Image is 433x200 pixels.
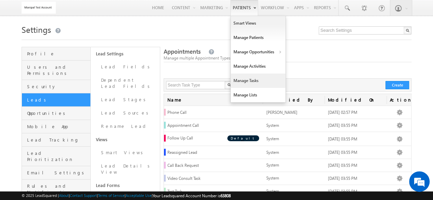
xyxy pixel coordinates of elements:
[266,162,279,168] span: System
[91,47,160,60] a: Lead Settings
[22,120,90,133] a: Mobile App
[98,193,125,198] a: Terms of Service
[231,59,285,74] a: Manage Activities
[91,120,160,133] a: Rename Lead
[167,135,241,141] span: Follow Up Call
[22,133,90,147] a: Lead Tracking
[9,63,125,148] textarea: Type your message and hit 'Enter'
[385,81,409,89] button: Create
[231,30,285,45] a: Manage Patients
[328,123,357,128] span: [DATE] 03:55 PM
[164,55,411,61] div: Manage multiple Appointment Types and configure their properties
[22,147,90,166] a: Lead Prioritization
[91,179,160,192] a: Lead Forms
[167,176,201,181] span: Video Consult Task
[266,175,279,181] span: System
[22,24,51,35] span: Settings
[227,135,259,141] span: Default
[266,123,279,128] span: System
[27,64,89,76] span: Users and Permissions
[167,123,199,128] span: Appointment Call
[91,133,160,146] a: Views
[167,110,187,115] span: Phone Call
[27,51,89,57] span: Profile
[36,36,115,45] div: Chat with us now
[27,137,89,143] span: Lead Tracking
[266,150,279,155] span: System
[231,45,285,59] a: Manage Opportunities
[167,163,199,168] span: Call Back Request
[231,16,285,30] a: Smart Views
[93,154,124,163] em: Start Chat
[27,110,89,116] span: Opportunities
[164,48,201,55] span: Appointments
[27,150,89,162] span: Lead Prioritization
[266,110,297,115] span: [PERSON_NAME]
[319,26,411,35] input: Search Settings
[91,159,160,179] a: Lead Details View
[126,193,152,198] a: Acceptable Use
[263,94,324,106] span: Modified By
[22,166,90,179] a: Email Settings
[167,189,182,194] span: Test Task
[227,83,231,86] img: Search
[22,179,90,199] a: Rules and Notifications
[153,193,231,198] span: Your Leadsquared Account Number is
[231,74,285,88] a: Manage Tasks
[59,193,69,198] a: About
[328,163,357,168] span: [DATE] 03:55 PM
[167,150,197,155] span: Reassigned Lead
[324,94,386,106] span: Modified On
[22,2,56,14] img: Custom Logo
[91,93,160,106] a: Lead Stages
[328,189,357,194] span: [DATE] 03:55 PM
[328,150,357,155] span: [DATE] 03:55 PM
[27,123,89,130] span: Mobile App
[231,88,285,102] a: Manage Lists
[328,110,357,115] span: [DATE] 02:57 PM
[12,36,29,45] img: d_60004797649_company_0_60004797649
[112,3,129,20] div: Minimize live chat window
[91,74,160,93] a: Dependent Lead Fields
[22,192,231,199] span: © 2025 LeadSquared | | | | |
[27,83,89,90] span: Security
[27,97,89,103] span: Leads
[70,193,97,198] a: Contact Support
[91,146,160,159] a: Smart Views
[27,183,89,195] span: Rules and Notifications
[22,107,90,120] a: Opportunities
[266,188,279,194] span: System
[91,60,160,74] a: Lead Fields
[166,81,226,89] input: Search Task Type
[220,193,231,198] span: 63808
[22,93,90,107] a: Leads
[386,94,411,106] span: Actions
[328,176,357,181] span: [DATE] 03:55 PM
[22,47,90,61] a: Profile
[22,61,90,80] a: Users and Permissions
[164,94,263,106] span: Name
[27,170,89,176] span: Email Settings
[328,136,357,142] span: [DATE] 03:55 PM
[91,106,160,120] a: Lead Sources
[22,80,90,93] a: Security
[266,136,279,141] span: System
